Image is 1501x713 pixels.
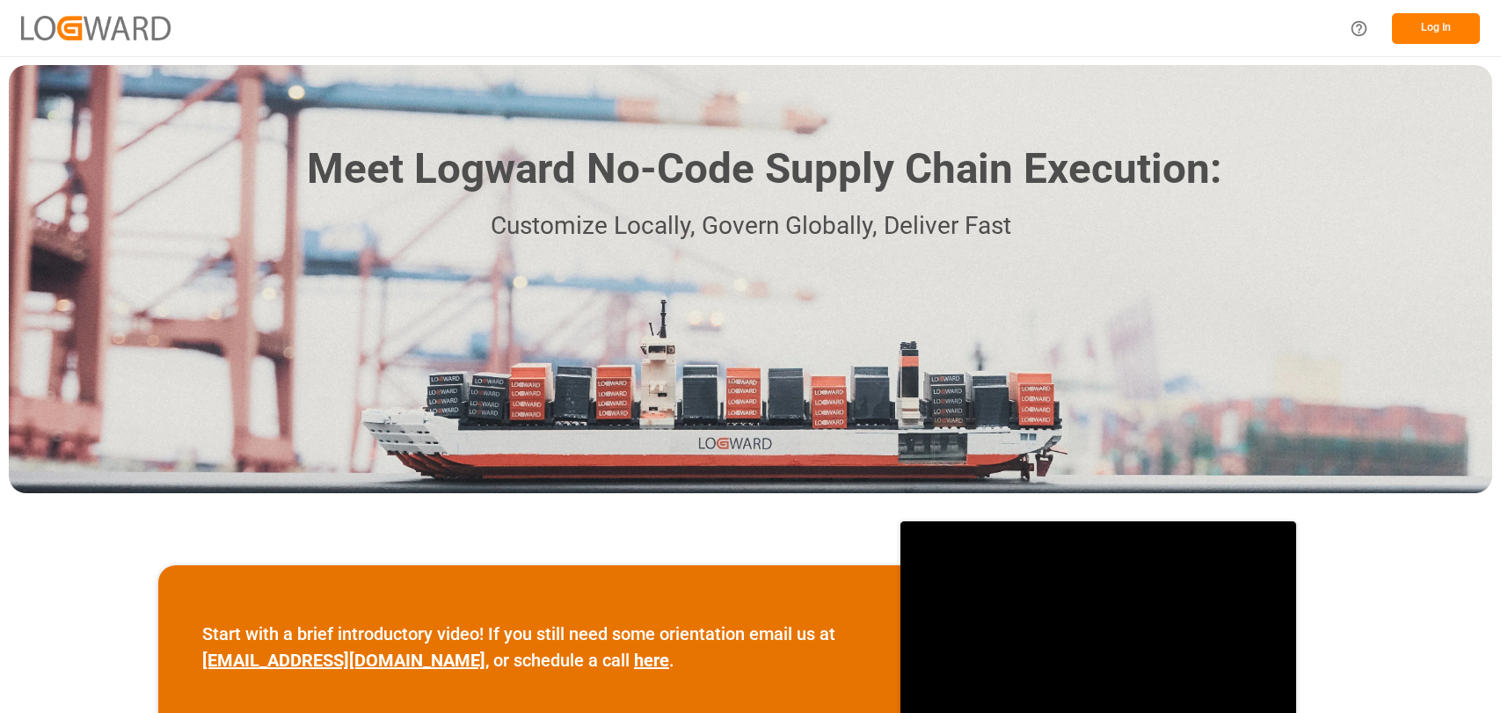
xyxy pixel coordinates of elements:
p: Start with a brief introductory video! If you still need some orientation email us at , or schedu... [202,621,856,673]
button: Log In [1392,13,1480,44]
p: Customize Locally, Govern Globally, Deliver Fast [281,207,1221,246]
a: here [634,650,669,671]
img: Logward_new_orange.png [21,16,171,40]
h1: Meet Logward No-Code Supply Chain Execution: [307,138,1221,200]
button: Help Center [1339,9,1379,48]
a: [EMAIL_ADDRESS][DOMAIN_NAME] [202,650,485,671]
